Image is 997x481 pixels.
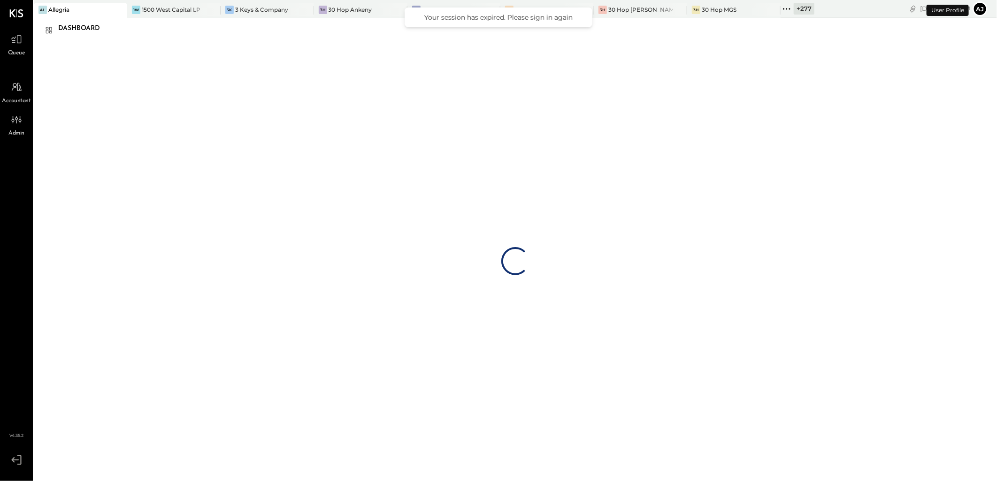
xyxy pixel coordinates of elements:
div: copy link [908,4,918,14]
span: Queue [8,49,25,58]
div: 30 Hop [GEOGRAPHIC_DATA] [422,6,487,14]
div: + 277 [794,3,814,15]
div: Your session has expired. Please sign in again [414,13,583,22]
div: 1500 West Capital LP [142,6,200,14]
a: Accountant [0,78,32,105]
a: Queue [0,30,32,58]
div: Dashboard [58,21,109,36]
span: Accountant [2,97,31,105]
div: 3H [319,6,327,14]
div: 30 Hop MGS [702,6,736,14]
div: Al [38,6,47,14]
div: 30 Hop [PERSON_NAME] Summit [608,6,673,14]
a: Admin [0,111,32,138]
div: 30 Hop IRL [515,6,546,14]
div: 3 Keys & Company [235,6,288,14]
div: 3H [598,6,607,14]
div: 3H [412,6,421,14]
div: 3H [692,6,700,14]
div: User Profile [927,5,969,16]
div: [DATE] [920,4,970,13]
div: 3H [505,6,514,14]
div: 1W [132,6,140,14]
button: aj [973,1,988,16]
div: 3K [225,6,234,14]
div: 30 Hop Ankeny [329,6,372,14]
span: Admin [8,129,24,138]
div: Allegria [48,6,69,14]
